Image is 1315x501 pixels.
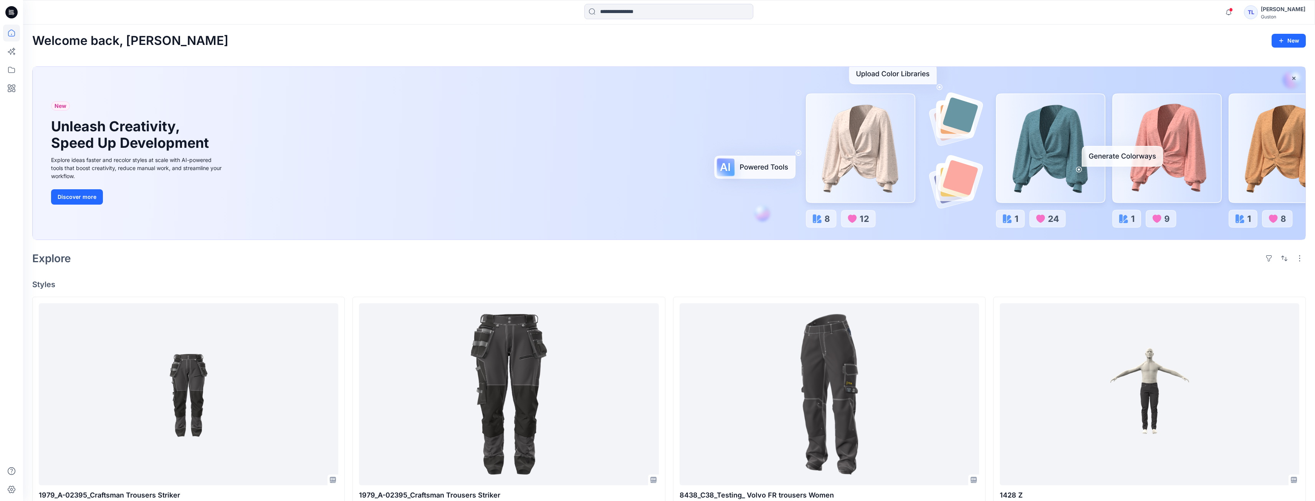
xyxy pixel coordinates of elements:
h2: Welcome back, [PERSON_NAME] [32,34,228,48]
div: Explore ideas faster and recolor styles at scale with AI-powered tools that boost creativity, red... [51,156,224,180]
p: 1979_A-02395_Craftsman Trousers Striker [359,490,658,501]
a: 1428 Z [1000,303,1299,486]
div: [PERSON_NAME] [1261,5,1305,14]
div: TL [1244,5,1258,19]
p: 1979_A-02395_Craftsman Trousers Striker [39,490,338,501]
h1: Unleash Creativity, Speed Up Development [51,118,212,151]
span: New [55,101,66,111]
div: Guston [1261,14,1305,20]
p: 1428 Z [1000,490,1299,501]
button: Discover more [51,189,103,205]
a: 8438_C38_Testing_ Volvo FR trousers Women [680,303,979,486]
a: 1979_A-02395_Craftsman Trousers Striker [39,303,338,486]
h2: Explore [32,252,71,265]
h4: Styles [32,280,1306,289]
a: 1979_A-02395_Craftsman Trousers Striker [359,303,658,486]
a: Discover more [51,189,224,205]
p: 8438_C38_Testing_ Volvo FR trousers Women [680,490,979,501]
button: New [1272,34,1306,48]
